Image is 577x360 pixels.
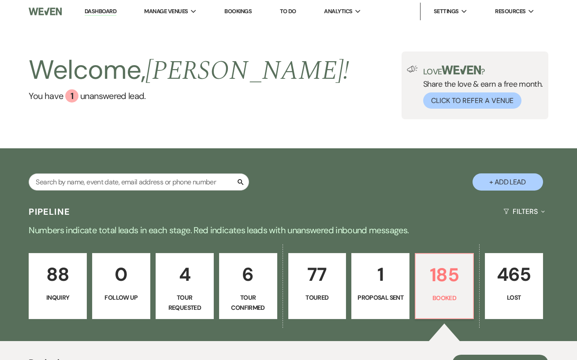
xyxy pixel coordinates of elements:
[29,2,62,21] img: Weven Logo
[98,293,145,302] p: Follow Up
[421,293,468,303] p: Booked
[434,7,459,16] span: Settings
[351,253,409,319] a: 1Proposal Sent
[418,66,543,109] div: Share the love & earn a free month.
[145,51,349,91] span: [PERSON_NAME] !
[224,7,252,15] a: Bookings
[415,253,474,319] a: 185Booked
[29,206,70,218] h3: Pipeline
[357,293,404,302] p: Proposal Sent
[442,66,481,74] img: weven-logo-green.svg
[288,253,346,319] a: 77Toured
[423,92,521,109] button: Click to Refer a Venue
[65,89,78,103] div: 1
[294,293,341,302] p: Toured
[485,253,543,319] a: 465Lost
[495,7,525,16] span: Resources
[294,260,341,289] p: 77
[161,293,208,312] p: Tour Requested
[357,260,404,289] p: 1
[34,293,81,302] p: Inquiry
[92,253,150,319] a: 0Follow Up
[407,66,418,73] img: loud-speaker-illustration.svg
[500,200,548,223] button: Filters
[491,260,537,289] p: 465
[421,260,468,290] p: 185
[161,260,208,289] p: 4
[144,7,188,16] span: Manage Venues
[491,293,537,302] p: Lost
[156,253,214,319] a: 4Tour Requested
[29,253,87,319] a: 88Inquiry
[29,89,349,103] a: You have 1 unanswered lead.
[29,173,249,191] input: Search by name, event date, email address or phone number
[225,260,272,289] p: 6
[29,51,349,89] h2: Welcome,
[225,293,272,312] p: Tour Confirmed
[219,253,277,319] a: 6Tour Confirmed
[324,7,352,16] span: Analytics
[473,173,543,191] button: + Add Lead
[34,260,81,289] p: 88
[423,66,543,76] p: Love ?
[98,260,145,289] p: 0
[85,7,116,16] a: Dashboard
[280,7,296,15] a: To Do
